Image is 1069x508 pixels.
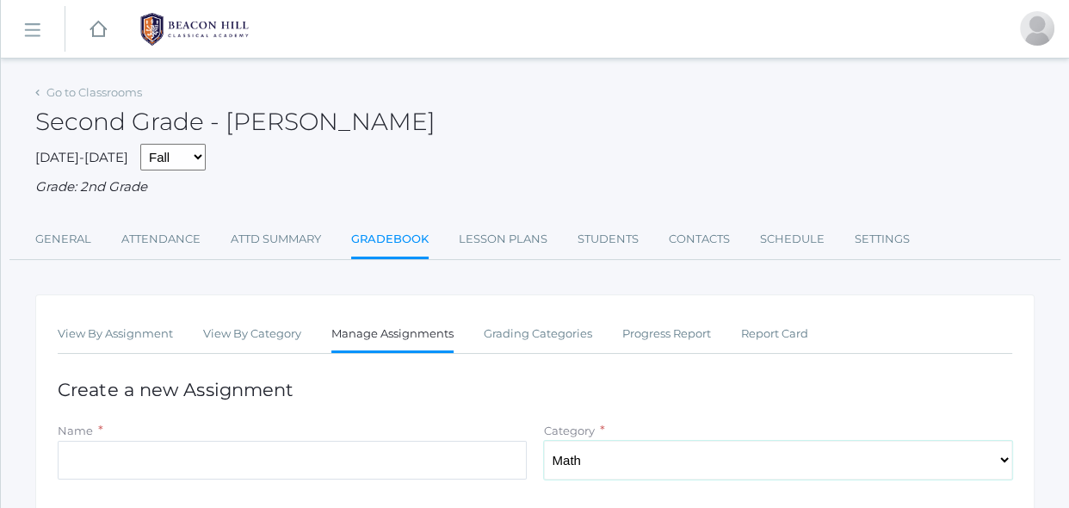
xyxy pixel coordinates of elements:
[58,317,173,351] a: View By Assignment
[231,222,321,257] a: Attd Summary
[741,317,808,351] a: Report Card
[544,424,595,437] label: Category
[58,424,93,437] label: Name
[622,317,711,351] a: Progress Report
[351,222,429,259] a: Gradebook
[58,380,1012,400] h1: Create a new Assignment
[35,108,436,135] h2: Second Grade - [PERSON_NAME]
[130,8,259,51] img: BHCALogos-05-308ed15e86a5a0abce9b8dd61676a3503ac9727e845dece92d48e8588c001991.png
[484,317,592,351] a: Grading Categories
[578,222,639,257] a: Students
[855,222,910,257] a: Settings
[46,85,142,99] a: Go to Classrooms
[203,317,301,351] a: View By Category
[35,149,128,165] span: [DATE]-[DATE]
[35,177,1035,197] div: Grade: 2nd Grade
[459,222,547,257] a: Lesson Plans
[35,222,91,257] a: General
[669,222,730,257] a: Contacts
[121,222,201,257] a: Attendance
[760,222,825,257] a: Schedule
[1020,11,1054,46] div: Sarah Armstrong
[331,317,454,354] a: Manage Assignments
